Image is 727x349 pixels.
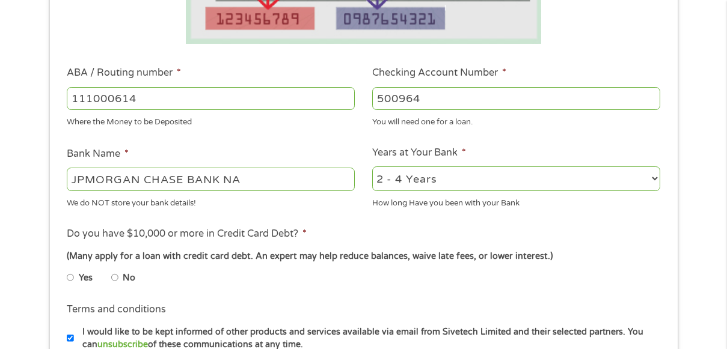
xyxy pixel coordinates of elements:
div: (Many apply for a loan with credit card debt. An expert may help reduce balances, waive late fees... [67,250,660,263]
label: Bank Name [67,148,129,160]
input: 263177916 [67,87,355,110]
label: Terms and conditions [67,303,166,316]
label: Checking Account Number [372,67,506,79]
div: How long Have you been with your Bank [372,193,660,209]
div: You will need one for a loan. [372,112,660,129]
label: Years at Your Bank [372,147,466,159]
div: Where the Money to be Deposited [67,112,355,129]
div: We do NOT store your bank details! [67,193,355,209]
label: ABA / Routing number [67,67,181,79]
input: 345634636 [372,87,660,110]
label: Yes [79,272,93,285]
label: No [123,272,135,285]
label: Do you have $10,000 or more in Credit Card Debt? [67,228,307,240]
